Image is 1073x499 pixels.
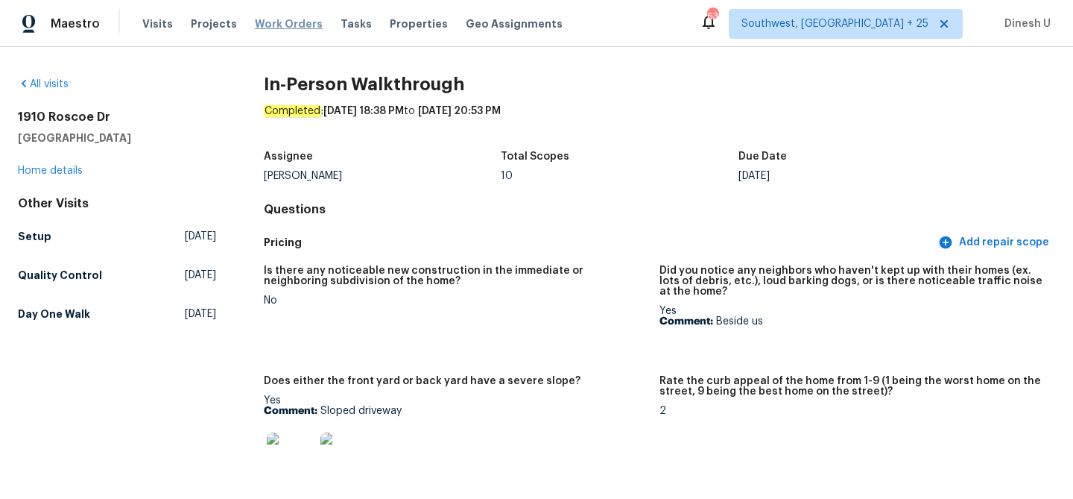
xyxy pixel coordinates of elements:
h4: Questions [264,202,1055,217]
a: Home details [18,166,83,176]
h2: In-Person Walkthrough [264,77,1055,92]
span: Tasks [341,19,372,29]
span: Southwest, [GEOGRAPHIC_DATA] + 25 [741,16,928,31]
div: No [264,295,648,306]
a: Setup[DATE] [18,223,216,250]
p: Sloped driveway [264,406,648,416]
span: Add repair scope [941,233,1049,252]
span: Projects [191,16,237,31]
h5: Day One Walk [18,307,90,321]
h5: Is there any noticeable new construction in the immediate or neighboring subdivision of the home? [264,266,648,286]
div: [DATE] [738,171,976,181]
h5: Assignee [264,151,313,162]
a: All visits [18,79,69,90]
span: Work Orders [255,16,323,31]
span: [DATE] 18:38 PM [323,106,404,116]
b: Comment: [659,316,713,327]
span: Dinesh U [998,16,1051,31]
h5: Pricing [264,235,935,251]
span: [DATE] 20:53 PM [418,106,501,116]
h5: Setup [18,229,51,244]
h5: Total Scopes [501,151,569,162]
p: Beside us [659,316,1043,327]
div: 10 [501,171,738,181]
div: : to [264,104,1055,142]
div: [PERSON_NAME] [264,171,501,181]
div: 2 [659,406,1043,416]
h5: Rate the curb appeal of the home from 1-9 (1 being the worst home on the street, 9 being the best... [659,376,1043,397]
div: Yes [659,306,1043,327]
span: [DATE] [185,307,216,321]
h5: Did you notice any neighbors who haven't kept up with their homes (ex. lots of debris, etc.), lou... [659,266,1043,297]
h5: Due Date [738,151,787,162]
div: Other Visits [18,196,216,211]
span: Visits [142,16,173,31]
h5: Does either the front yard or back yard have a severe slope? [264,376,580,386]
button: Add repair scope [935,229,1055,257]
em: Completed [264,105,321,117]
span: [DATE] [185,268,216,283]
span: [DATE] [185,229,216,244]
a: Quality Control[DATE] [18,262,216,289]
span: Properties [390,16,448,31]
b: Comment: [264,406,317,416]
span: Geo Assignments [466,16,563,31]
div: 639 [707,9,718,24]
span: Maestro [51,16,100,31]
h2: 1910 Roscoe Dr [18,110,216,125]
h5: [GEOGRAPHIC_DATA] [18,131,216,145]
div: Yes [264,395,648,489]
a: Day One Walk[DATE] [18,301,216,327]
h5: Quality Control [18,268,102,283]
